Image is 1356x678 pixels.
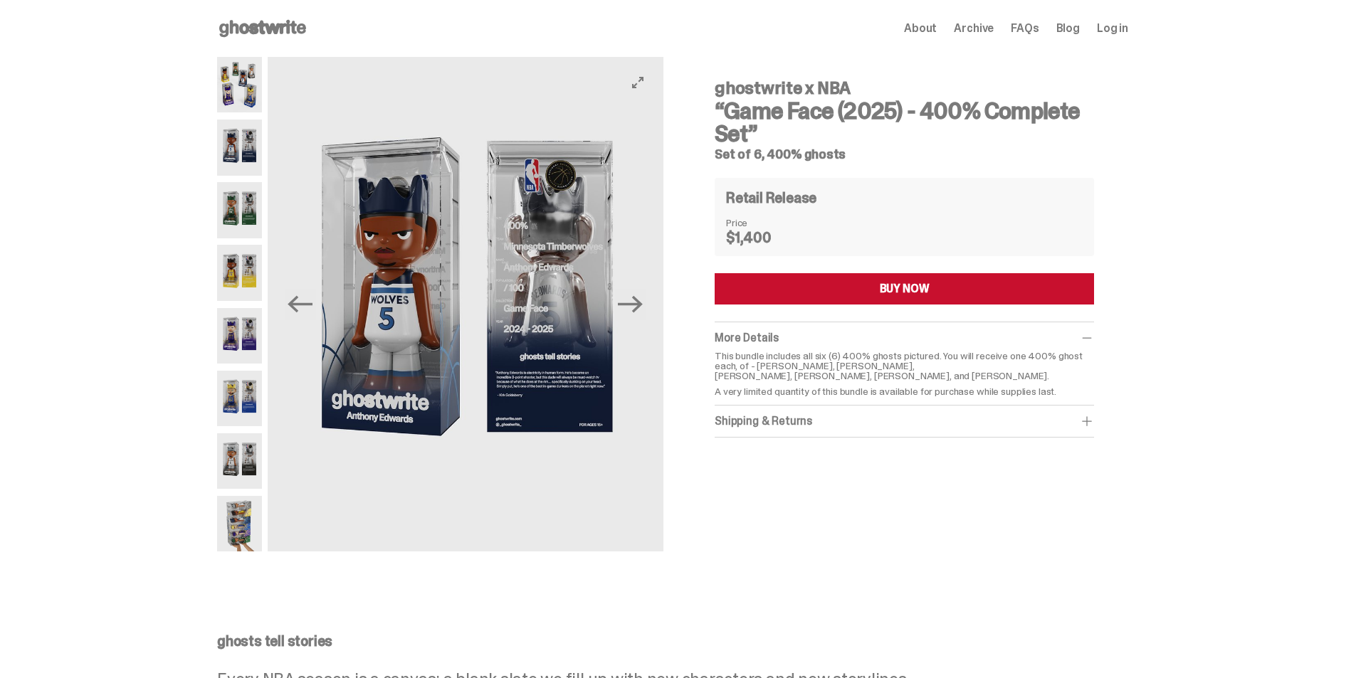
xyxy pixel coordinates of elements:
[726,191,816,205] h4: Retail Release
[268,57,663,551] img: NBA-400-HG-Ant.png
[217,57,262,112] img: NBA-400-HG-Main.png
[715,100,1094,145] h3: “Game Face (2025) - 400% Complete Set”
[285,289,316,320] button: Previous
[726,218,797,228] dt: Price
[715,386,1094,396] p: A very limited quantity of this bundle is available for purchase while supplies last.
[217,496,262,551] img: NBA-400-HG-Scale.png
[217,308,262,364] img: NBA-400-HG-Luka.png
[715,273,1094,304] button: BUY NOW
[217,182,262,238] img: NBA-400-HG-Giannis.png
[1011,23,1039,34] a: FAQs
[715,351,1094,381] p: This bundle includes all six (6) 400% ghosts pictured. You will receive one 400% ghost each, of -...
[615,289,646,320] button: Next
[1097,23,1128,34] a: Log in
[217,120,262,175] img: NBA-400-HG-Ant.png
[715,330,779,345] span: More Details
[954,23,994,34] a: Archive
[217,634,1128,648] p: ghosts tell stories
[715,148,1094,161] h5: Set of 6, 400% ghosts
[629,74,646,91] button: View full-screen
[715,80,1094,97] h4: ghostwrite x NBA
[715,414,1094,428] div: Shipping & Returns
[1056,23,1080,34] a: Blog
[217,245,262,300] img: NBA-400-HG%20Bron.png
[904,23,937,34] a: About
[726,231,797,245] dd: $1,400
[880,283,930,295] div: BUY NOW
[217,433,262,489] img: NBA-400-HG-Wemby.png
[217,371,262,426] img: NBA-400-HG-Steph.png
